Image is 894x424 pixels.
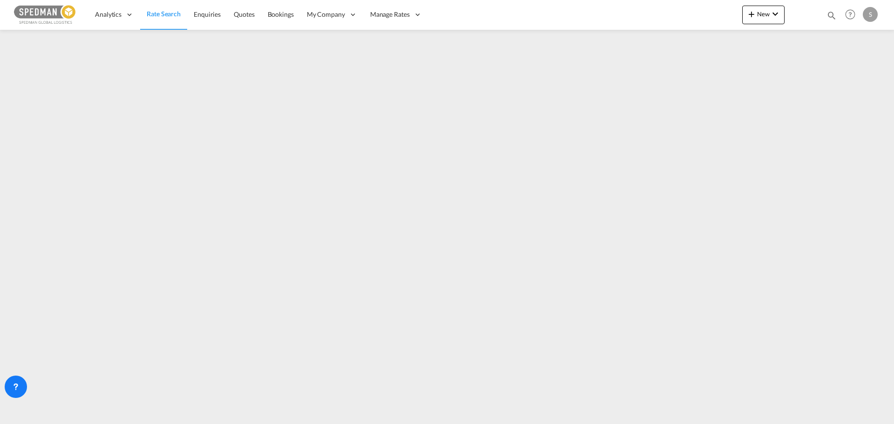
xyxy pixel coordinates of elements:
span: New [746,10,781,18]
img: c12ca350ff1b11efb6b291369744d907.png [14,4,77,25]
md-icon: icon-plus 400-fg [746,8,757,20]
span: Bookings [268,10,294,18]
span: Analytics [95,10,122,19]
span: Manage Rates [370,10,410,19]
md-icon: icon-magnify [826,10,837,20]
span: Help [842,7,858,22]
button: icon-plus 400-fgNewicon-chevron-down [742,6,785,24]
div: icon-magnify [826,10,837,24]
div: Help [842,7,863,23]
span: Rate Search [147,10,181,18]
span: Quotes [234,10,254,18]
span: My Company [307,10,345,19]
div: S [863,7,878,22]
md-icon: icon-chevron-down [770,8,781,20]
span: Enquiries [194,10,221,18]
